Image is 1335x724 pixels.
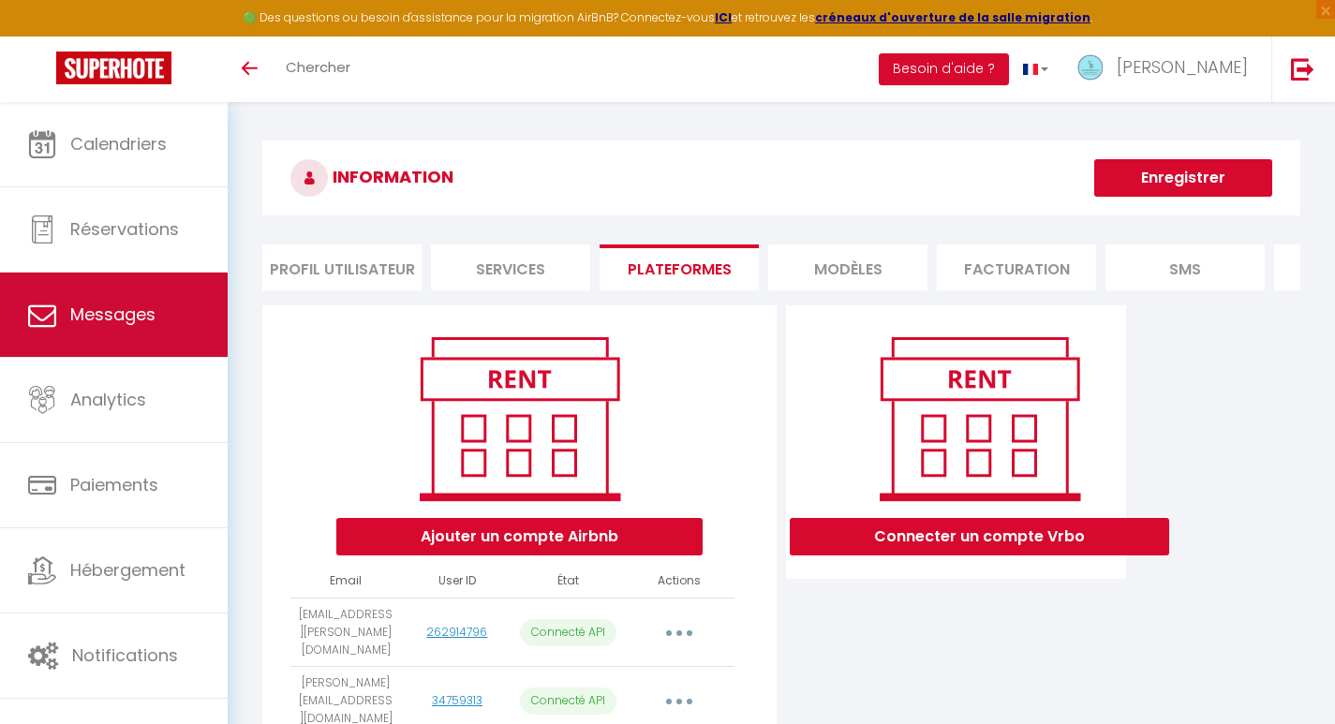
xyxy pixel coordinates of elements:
button: Enregistrer [1094,159,1272,197]
td: [EMAIL_ADDRESS][PERSON_NAME][DOMAIN_NAME] [290,598,402,667]
li: MODÈLES [768,244,927,290]
img: rent.png [400,329,639,509]
span: Messages [70,303,156,326]
p: Connecté API [520,687,616,715]
a: ... [PERSON_NAME] [1062,37,1271,102]
button: Ajouter un compte Airbnb [336,518,703,555]
a: 262914796 [426,624,487,640]
li: Services [431,244,590,290]
span: Réservations [70,217,179,241]
span: Notifications [72,643,178,667]
img: Super Booking [56,52,171,84]
iframe: Chat [1255,640,1321,710]
li: Profil Utilisateur [262,244,422,290]
th: Actions [624,565,735,598]
span: [PERSON_NAME] [1117,55,1248,79]
img: rent.png [860,329,1099,509]
button: Besoin d'aide ? [879,53,1009,85]
a: ICI [715,9,732,25]
button: Connecter un compte Vrbo [790,518,1169,555]
span: Hébergement [70,558,185,582]
a: créneaux d'ouverture de la salle migration [815,9,1090,25]
th: État [512,565,624,598]
h3: INFORMATION [262,140,1300,215]
span: Paiements [70,473,158,496]
span: Analytics [70,388,146,411]
span: Chercher [286,57,350,77]
li: Facturation [937,244,1096,290]
a: 34759313 [432,692,482,708]
th: Email [290,565,402,598]
span: Calendriers [70,132,167,155]
img: ... [1076,53,1105,81]
a: Chercher [272,37,364,102]
p: Connecté API [520,619,616,646]
li: SMS [1105,244,1265,290]
li: Plateformes [600,244,759,290]
th: User ID [402,565,513,598]
img: logout [1291,57,1314,81]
